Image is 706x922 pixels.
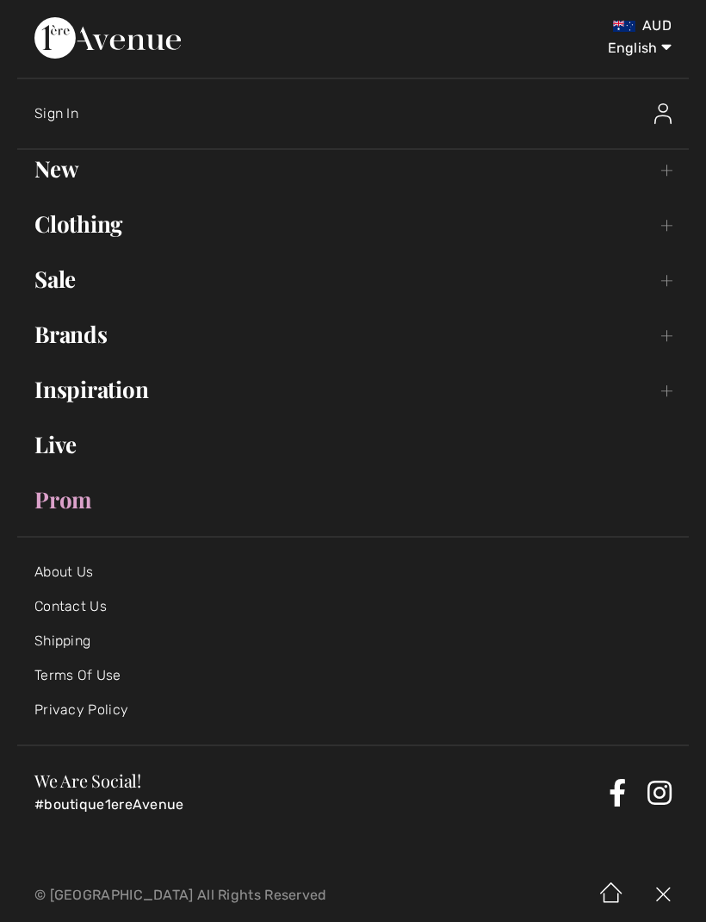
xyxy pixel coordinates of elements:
[34,632,90,649] a: Shipping
[17,371,689,408] a: Inspiration
[17,426,689,464] a: Live
[34,772,602,789] h3: We Are Social!
[34,889,416,901] p: © [GEOGRAPHIC_DATA] All Rights Reserved
[654,103,672,124] img: Sign In
[17,150,689,188] a: New
[34,105,78,121] span: Sign In
[17,260,689,298] a: Sale
[34,701,128,718] a: Privacy Policy
[585,869,637,922] img: Home
[34,86,689,141] a: Sign InSign In
[40,12,76,28] span: Chat
[637,869,689,922] img: X
[17,481,689,519] a: Prom
[34,17,181,59] img: 1ère Avenue
[34,598,107,614] a: Contact Us
[417,17,672,34] div: AUD
[34,667,121,683] a: Terms Of Use
[609,779,626,807] a: Facebook
[647,779,672,807] a: Instagram
[17,205,689,243] a: Clothing
[34,796,602,813] p: #boutique1ereAvenue
[17,315,689,353] a: Brands
[34,564,93,580] a: About Us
